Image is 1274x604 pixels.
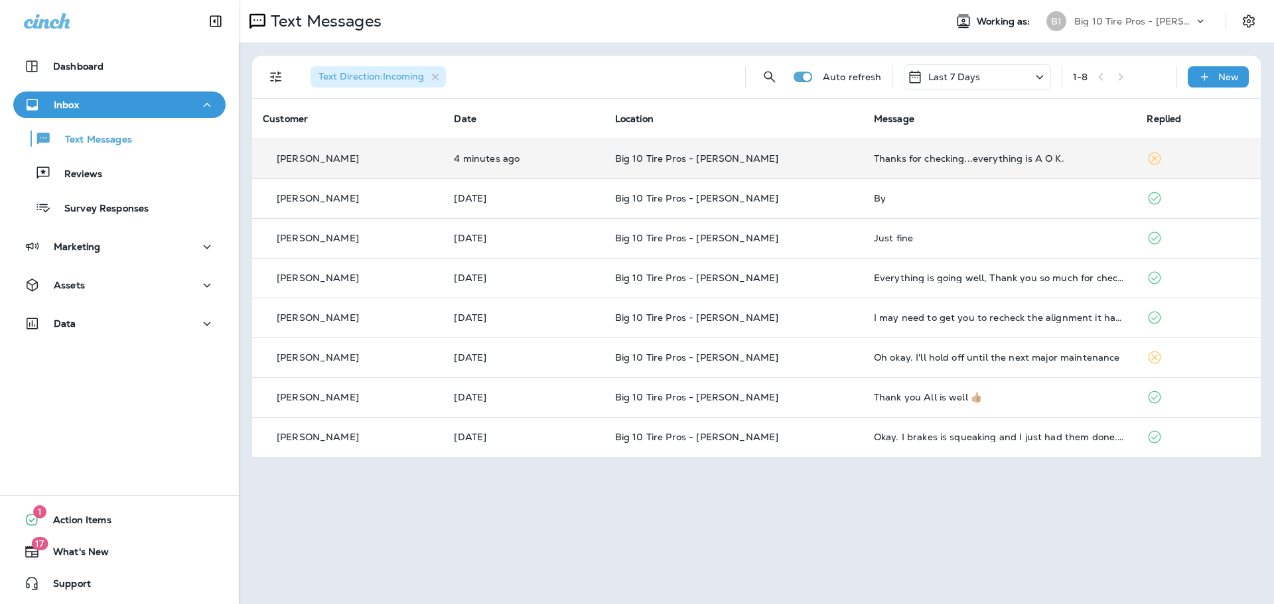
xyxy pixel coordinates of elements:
p: Aug 8, 2025 09:31 AM [454,272,593,283]
p: [PERSON_NAME] [277,352,359,363]
div: Oh okay. I'll hold off until the next major maintenance [874,352,1126,363]
span: Big 10 Tire Pros - [PERSON_NAME] [615,192,778,204]
p: Aug 4, 2025 10:36 AM [454,432,593,442]
p: Text Messages [265,11,382,31]
p: [PERSON_NAME] [277,272,359,283]
p: Text Messages [52,134,132,147]
div: Thanks for checking...everything is A O K. [874,153,1126,164]
span: Location [615,113,654,125]
div: Text Direction:Incoming [311,66,446,88]
div: Just fine [874,233,1126,243]
div: By [874,193,1126,204]
span: Support [40,578,91,594]
p: Assets [54,280,85,290]
span: 1 [33,505,46,518]
p: Survey Responses [51,203,149,215]
p: Inbox [54,99,79,110]
span: Big 10 Tire Pros - [PERSON_NAME] [615,312,778,324]
span: Replied [1147,113,1181,125]
p: Aug 6, 2025 10:24 AM [454,392,593,402]
p: Marketing [54,241,100,252]
button: Support [13,570,226,597]
span: Working as: [977,16,1033,27]
button: Marketing [13,233,226,260]
button: Inbox [13,91,226,118]
div: Everything is going well, Thank you so much for checking on me you're very kind. Have a blessed day. [874,272,1126,283]
span: Big 10 Tire Pros - [PERSON_NAME] [615,232,778,244]
p: Big 10 Tire Pros - [PERSON_NAME] [1074,16,1194,27]
div: I may need to get you to recheck the alignment it has pulled pretty hard to the left since the in... [874,312,1126,323]
span: What's New [40,546,109,562]
span: Big 10 Tire Pros - [PERSON_NAME] [615,152,778,164]
span: Big 10 Tire Pros - [PERSON_NAME] [615,272,778,284]
p: Aug 11, 2025 12:31 PM [454,153,593,164]
p: Auto refresh [823,72,882,82]
p: Aug 8, 2025 10:28 AM [454,193,593,204]
p: [PERSON_NAME] [277,432,359,442]
p: Reviews [51,168,102,181]
p: [PERSON_NAME] [277,392,359,402]
span: Big 10 Tire Pros - [PERSON_NAME] [615,431,778,443]
span: Customer [263,113,308,125]
button: Settings [1237,9,1261,33]
button: Search Messages [756,64,783,90]
div: B1 [1046,11,1066,31]
button: Filters [263,64,289,90]
button: Assets [13,272,226,298]
button: 1Action Items [13,507,226,533]
p: Last 7 Days [928,72,981,82]
p: Aug 7, 2025 03:49 PM [454,312,593,323]
button: 17What's New [13,538,226,565]
span: Text Direction : Incoming [318,70,424,82]
div: Okay. I brakes is squeaking and I just had them done. I will drop it off Friday morning .. if tha... [874,432,1126,442]
span: 17 [31,537,48,550]
div: Thank you All is well 👍🏼 [874,392,1126,402]
p: [PERSON_NAME] [277,193,359,204]
button: Data [13,310,226,337]
p: New [1218,72,1239,82]
p: [PERSON_NAME] [277,153,359,164]
p: Aug 8, 2025 10:26 AM [454,233,593,243]
p: Aug 6, 2025 02:32 PM [454,352,593,363]
p: [PERSON_NAME] [277,312,359,323]
p: [PERSON_NAME] [277,233,359,243]
button: Dashboard [13,53,226,80]
span: Big 10 Tire Pros - [PERSON_NAME] [615,391,778,403]
span: Big 10 Tire Pros - [PERSON_NAME] [615,351,778,363]
button: Collapse Sidebar [197,8,234,34]
span: Action Items [40,514,111,530]
div: 1 - 8 [1073,72,1088,82]
button: Survey Responses [13,194,226,221]
span: Date [454,113,476,125]
button: Reviews [13,159,226,187]
span: Message [874,113,914,125]
button: Text Messages [13,125,226,152]
p: Dashboard [53,61,104,72]
p: Data [54,318,76,329]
